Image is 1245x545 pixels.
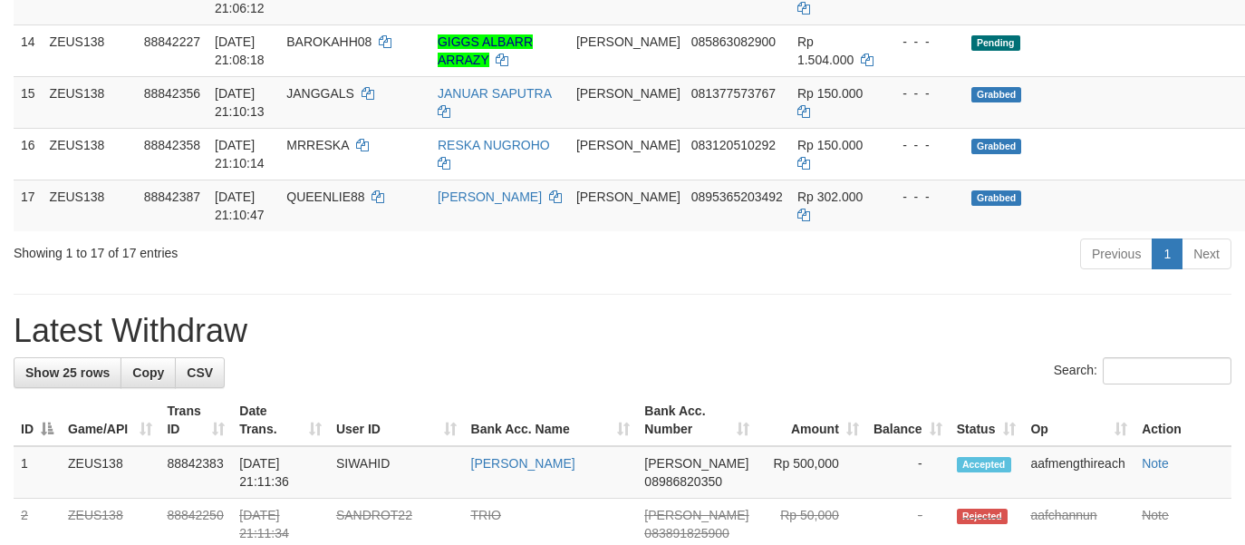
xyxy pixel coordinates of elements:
span: [DATE] 21:10:13 [215,86,265,119]
th: Trans ID: activate to sort column ascending [159,394,232,446]
a: TRIO [471,508,501,522]
span: Copy 083891825900 to clipboard [644,526,729,540]
td: ZEUS138 [43,76,137,128]
td: ZEUS138 [43,180,137,231]
div: - - - [888,33,957,51]
td: aafmengthireach [1023,446,1134,499]
span: Rp 150.000 [797,138,863,152]
th: Amount: activate to sort column ascending [757,394,866,446]
td: ZEUS138 [43,24,137,76]
div: - - - [888,188,957,206]
span: Grabbed [971,139,1022,154]
span: JANGGALS [286,86,354,101]
td: 16 [14,128,43,180]
a: 1 [1152,238,1182,269]
td: ZEUS138 [61,446,159,499]
span: [PERSON_NAME] [576,138,680,152]
a: [PERSON_NAME] [471,456,575,471]
span: Copy 0895365203492 to clipboard [691,190,783,204]
td: - [866,446,950,499]
td: SIWAHID [329,446,464,499]
td: ZEUS138 [43,128,137,180]
td: 14 [14,24,43,76]
a: RESKA NUGROHO [438,138,550,152]
span: CSV [187,365,213,380]
th: ID: activate to sort column descending [14,394,61,446]
span: Show 25 rows [25,365,110,380]
th: Balance: activate to sort column ascending [866,394,950,446]
td: 1 [14,446,61,499]
span: Grabbed [971,87,1022,102]
span: [PERSON_NAME] [576,86,680,101]
a: Next [1182,238,1231,269]
span: MRRESKA [286,138,348,152]
span: [PERSON_NAME] [576,34,680,49]
td: [DATE] 21:11:36 [232,446,329,499]
span: 88842358 [144,138,200,152]
span: [PERSON_NAME] [644,456,748,471]
span: 88842356 [144,86,200,101]
span: Copy 085863082900 to clipboard [691,34,776,49]
a: CSV [175,357,225,388]
span: [DATE] 21:10:14 [215,138,265,170]
td: Rp 500,000 [757,446,866,499]
th: Bank Acc. Number: activate to sort column ascending [637,394,756,446]
span: Pending [971,35,1020,51]
div: Showing 1 to 17 of 17 entries [14,237,506,262]
span: Grabbed [971,190,1022,206]
th: Action [1134,394,1231,446]
th: User ID: activate to sort column ascending [329,394,464,446]
span: [DATE] 21:08:18 [215,34,265,67]
a: Previous [1080,238,1153,269]
a: Copy [121,357,176,388]
span: BAROKAHH08 [286,34,372,49]
span: Copy 083120510292 to clipboard [691,138,776,152]
span: Rp 302.000 [797,190,863,204]
span: Copy 08986820350 to clipboard [644,474,722,489]
th: Status: activate to sort column ascending [950,394,1024,446]
span: Rejected [957,509,1008,524]
td: 88842383 [159,446,232,499]
div: - - - [888,84,957,102]
span: Accepted [957,457,1011,472]
td: 17 [14,180,43,231]
td: 15 [14,76,43,128]
th: Bank Acc. Name: activate to sort column ascending [464,394,638,446]
span: Copy 081377573767 to clipboard [691,86,776,101]
a: GIGGS ALBARR ARRAZY [438,34,533,67]
a: Note [1142,508,1169,522]
a: JANUAR SAPUTRA [438,86,551,101]
th: Op: activate to sort column ascending [1023,394,1134,446]
a: [PERSON_NAME] [438,190,542,204]
label: Search: [1054,357,1231,384]
span: [DATE] 21:10:47 [215,190,265,222]
span: Copy [132,365,164,380]
th: Date Trans.: activate to sort column ascending [232,394,329,446]
a: Show 25 rows [14,357,121,388]
a: Note [1142,456,1169,471]
span: [PERSON_NAME] [576,190,680,204]
span: Rp 150.000 [797,86,863,101]
span: 88842227 [144,34,200,49]
span: 88842387 [144,190,200,204]
div: - - - [888,136,957,154]
span: QUEENLIE88 [286,190,364,204]
h1: Latest Withdraw [14,313,1231,349]
span: Rp 1.504.000 [797,34,854,67]
input: Search: [1103,357,1231,384]
span: [PERSON_NAME] [644,508,748,522]
th: Game/API: activate to sort column ascending [61,394,159,446]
